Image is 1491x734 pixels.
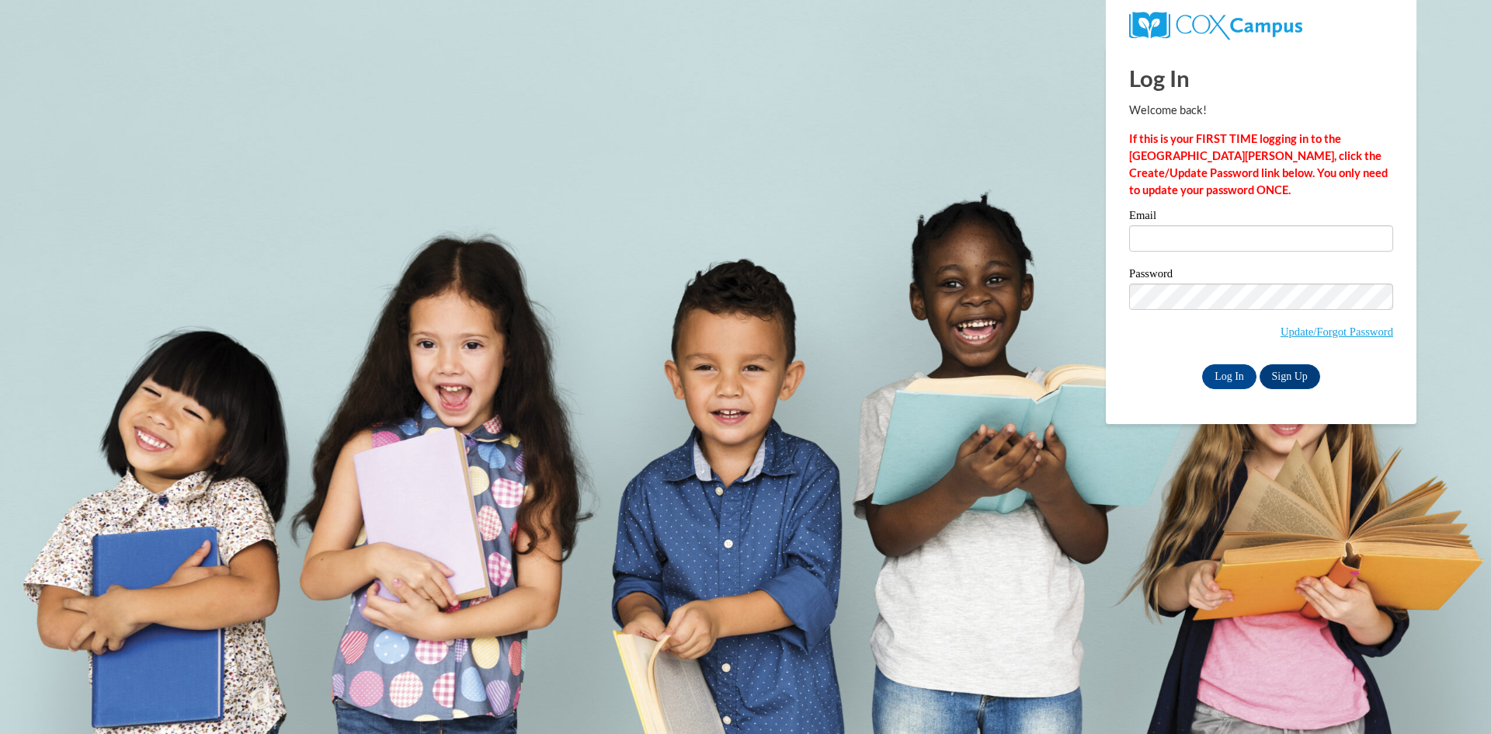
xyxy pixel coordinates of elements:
[1202,364,1256,389] input: Log In
[1129,62,1393,94] h1: Log In
[1129,132,1388,197] strong: If this is your FIRST TIME logging in to the [GEOGRAPHIC_DATA][PERSON_NAME], click the Create/Upd...
[1129,268,1393,284] label: Password
[1281,325,1393,338] a: Update/Forgot Password
[1129,12,1302,40] img: COX Campus
[1260,364,1320,389] a: Sign Up
[1129,102,1393,119] p: Welcome back!
[1129,210,1393,225] label: Email
[1129,18,1302,31] a: COX Campus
